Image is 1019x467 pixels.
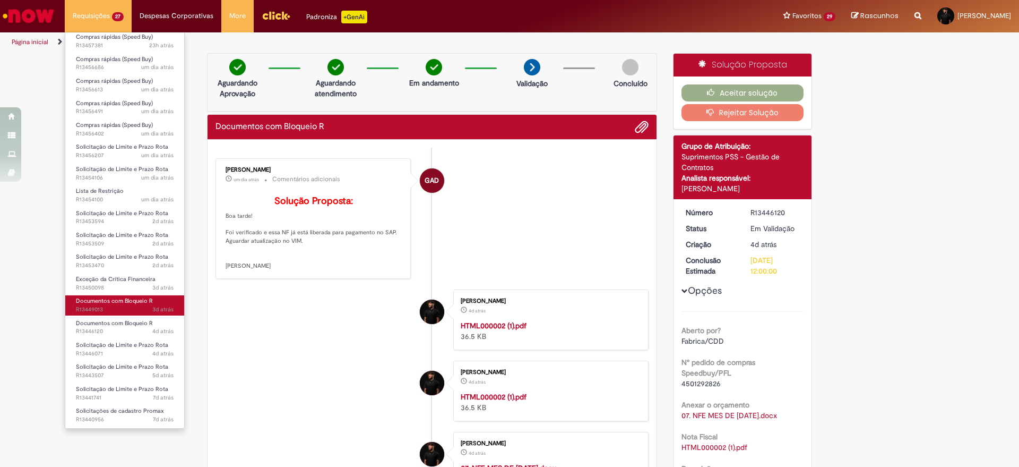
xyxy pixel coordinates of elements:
span: R13453509 [76,240,174,248]
span: um dia atrás [234,176,259,183]
span: R13457381 [76,41,174,50]
span: 4d atrás [750,240,776,249]
span: Solicitação de Limite e Prazo Rota [76,165,168,173]
span: 4d atrás [152,327,174,335]
span: 4d atrás [469,450,486,456]
ul: Requisições [65,32,185,429]
time: 27/08/2025 16:32:22 [152,217,174,225]
time: 28/08/2025 10:21:22 [141,86,174,94]
a: Aberto R13446120 : Documentos com Bloqueio R [65,318,184,337]
time: 28/08/2025 09:55:21 [141,130,174,138]
a: HTML000002 (1).pdf [461,392,526,402]
span: Solicitação de Limite e Prazo Rota [76,253,168,261]
span: R13454100 [76,196,174,204]
span: um dia atrás [141,130,174,138]
p: Validação [516,78,548,89]
div: Samuel Bassani Soares [420,442,444,466]
span: R13453470 [76,261,174,270]
button: Rejeitar Solução [681,104,804,121]
span: Favoritos [792,11,822,21]
div: Samuel Bassani Soares [420,371,444,395]
a: Rascunhos [851,11,899,21]
span: R13454106 [76,174,174,182]
dt: Número [678,207,743,218]
span: R13453594 [76,217,174,226]
small: Comentários adicionais [272,175,340,184]
button: Aceitar solução [681,84,804,101]
time: 26/08/2025 15:18:59 [152,305,174,313]
span: 4501292826 [681,379,721,388]
time: 27/08/2025 16:13:05 [152,261,174,269]
a: Aberto R13446071 : Solicitação de Limite e Prazo Rota [65,339,184,359]
time: 27/08/2025 18:05:21 [141,174,174,182]
time: 27/08/2025 16:19:09 [152,240,174,248]
div: Solução Proposta [673,54,812,77]
time: 28/08/2025 10:06:35 [141,107,174,115]
a: Aberto R13456613 : Compras rápidas (Speed Buy) [65,75,184,95]
div: Suprimentos PSS - Gestão de Contratos [681,151,804,173]
img: arrow-next.png [524,59,540,75]
span: R13456402 [76,130,174,138]
time: 28/08/2025 10:30:20 [141,63,174,71]
time: 25/08/2025 18:52:09 [469,450,486,456]
button: Adicionar anexos [635,120,649,134]
span: R13440956 [76,415,174,424]
time: 25/08/2025 18:52:32 [469,308,486,314]
h2: Documentos com Bloqueio R Histórico de tíquete [215,122,324,132]
div: 36.5 KB [461,392,637,413]
span: R13456686 [76,63,174,72]
a: Aberto R13456686 : Compras rápidas (Speed Buy) [65,54,184,73]
time: 28/08/2025 11:51:04 [149,41,174,49]
span: 23h atrás [149,41,174,49]
a: Aberto R13454100 : Lista de Restrição [65,185,184,205]
p: Em andamento [409,78,459,88]
div: [PERSON_NAME] [461,440,637,447]
span: Documentos com Bloqueio R [76,297,153,305]
a: Página inicial [12,38,48,46]
span: 7d atrás [153,415,174,423]
span: 3d atrás [152,305,174,313]
span: R13443507 [76,371,174,380]
span: Documentos com Bloqueio R [76,319,153,327]
dt: Conclusão Estimada [678,255,743,276]
span: Compras rápidas (Speed Buy) [76,121,153,129]
img: ServiceNow [1,5,56,27]
span: 4d atrás [469,379,486,385]
span: um dia atrás [141,107,174,115]
span: R13456613 [76,86,174,94]
span: [PERSON_NAME] [957,11,1011,20]
span: 2d atrás [152,240,174,248]
span: 7d atrás [153,394,174,402]
div: Gabriela Alves De Souza [420,168,444,193]
span: GAD [425,168,439,193]
time: 23/08/2025 10:20:58 [153,394,174,402]
span: 2d atrás [152,261,174,269]
a: Aberto R13440956 : Solicitações de cadastro Promax [65,405,184,425]
span: 2d atrás [152,217,174,225]
span: um dia atrás [141,196,174,203]
span: R13441741 [76,394,174,402]
div: 25/08/2025 18:52:34 [750,239,800,250]
img: check-circle-green.png [327,59,344,75]
span: Requisições [73,11,110,21]
a: Aberto R13456491 : Compras rápidas (Speed Buy) [65,98,184,117]
a: Aberto R13449013 : Documentos com Bloqueio R [65,295,184,315]
a: Aberto R13457381 : Compras rápidas (Speed Buy) [65,31,184,51]
span: Lista de Restrição [76,187,124,195]
time: 25/08/2025 18:52:35 [152,327,174,335]
span: R13446071 [76,350,174,358]
span: 4d atrás [469,308,486,314]
div: Analista responsável: [681,173,804,183]
span: Solicitação de Limite e Prazo Rota [76,385,168,393]
time: 28/08/2025 09:32:01 [141,151,174,159]
time: 25/08/2025 18:52:13 [469,379,486,385]
div: Padroniza [306,11,367,23]
span: Solicitações de cadastro Promax [76,407,164,415]
span: Solicitação de Limite e Prazo Rota [76,341,168,349]
span: um dia atrás [141,174,174,182]
a: Aberto R13456207 : Solicitação de Limite e Prazo Rota [65,141,184,161]
span: R13449013 [76,305,174,314]
time: 27/08/2025 18:17:09 [234,176,259,183]
span: R13456207 [76,151,174,160]
b: Solução Proposta: [274,195,353,207]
